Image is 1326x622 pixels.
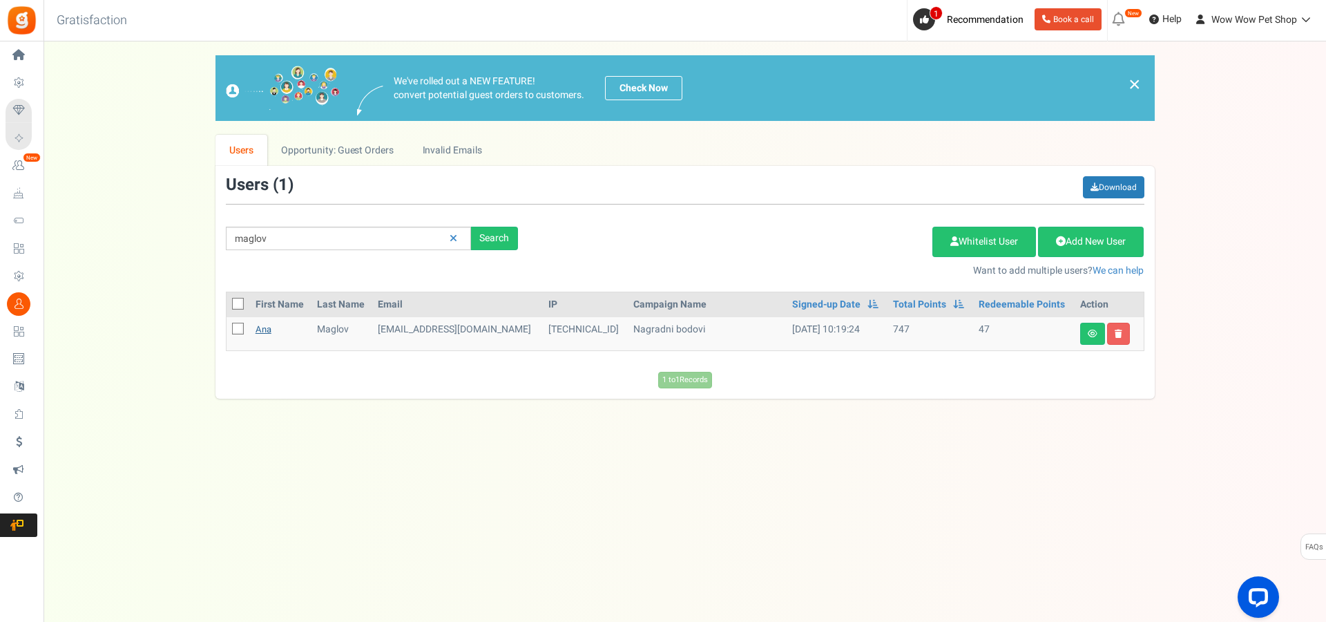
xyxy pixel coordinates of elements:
[605,76,682,100] a: Check Now
[372,317,543,350] td: [EMAIL_ADDRESS][DOMAIN_NAME]
[311,317,372,350] td: Maglov
[41,7,142,35] h3: Gratisfaction
[628,292,787,317] th: Campaign Name
[543,292,628,317] th: IP
[278,173,288,197] span: 1
[23,153,41,162] em: New
[947,12,1024,27] span: Recommendation
[372,292,543,317] th: Email
[1075,292,1144,317] th: Action
[471,227,518,250] div: Search
[1088,330,1097,338] i: View details
[887,317,973,350] td: 747
[226,66,340,111] img: images
[408,135,496,166] a: Invalid Emails
[539,264,1144,278] p: Want to add multiple users?
[628,317,787,350] td: Nagradni bodovi
[267,135,407,166] a: Opportunity: Guest Orders
[6,154,37,178] a: New
[973,317,1074,350] td: 47
[394,75,584,102] p: We've rolled out a NEW FEATURE! convert potential guest orders to customers.
[792,298,861,312] a: Signed-up Date
[215,135,268,166] a: Users
[1083,176,1144,198] a: Download
[226,176,294,194] h3: Users ( )
[1093,263,1144,278] a: We can help
[1159,12,1182,26] span: Help
[226,227,471,250] input: Search by email or name
[357,86,383,115] img: images
[1128,76,1141,93] a: ×
[1211,12,1297,27] span: Wow Wow Pet Shop
[1038,227,1144,257] a: Add New User
[443,227,464,251] a: Reset
[1035,8,1102,30] a: Book a call
[979,298,1065,312] a: Redeemable Points
[893,298,946,312] a: Total Points
[787,317,887,350] td: [DATE] 10:19:24
[1305,534,1323,560] span: FAQs
[6,5,37,36] img: Gratisfaction
[250,292,311,317] th: First Name
[311,292,372,317] th: Last Name
[932,227,1036,257] a: Whitelist User
[256,323,271,336] a: Ana
[913,8,1029,30] a: 1 Recommendation
[930,6,943,20] span: 1
[1144,8,1187,30] a: Help
[1124,8,1142,18] em: New
[1115,330,1122,338] i: Delete user
[543,317,628,350] td: [TECHNICAL_ID]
